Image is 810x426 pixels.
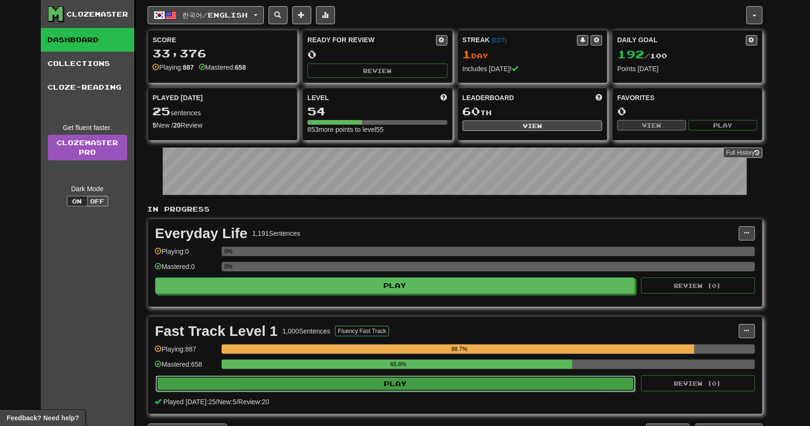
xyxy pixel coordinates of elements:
div: th [463,105,603,118]
span: New: 5 [218,398,237,406]
button: Off [87,196,108,206]
span: Level [307,93,329,102]
div: 0 [307,48,447,60]
div: Score [153,35,293,45]
div: Daily Goal [617,35,746,46]
div: 853 more points to level 55 [307,125,447,134]
div: 33,376 [153,47,293,59]
button: Fluency Fast Track [335,326,389,336]
div: Get fluent faster. [48,123,127,132]
div: Clozemaster [67,9,129,19]
div: 0 [617,105,757,117]
button: Search sentences [269,6,288,24]
span: / [236,398,238,406]
span: Leaderboard [463,93,514,102]
div: sentences [153,105,293,118]
span: 한국어 / English [182,11,248,19]
div: Mastered: 0 [155,262,217,278]
div: Everyday Life [155,226,248,241]
button: 한국어/English [148,6,264,24]
a: Dashboard [41,28,134,52]
span: 25 [153,104,171,118]
button: Review (0) [641,375,755,391]
div: 88.7% [224,344,695,354]
div: 1,000 Sentences [282,326,330,336]
button: Play [155,278,635,294]
strong: 658 [235,64,246,71]
span: / [216,398,218,406]
strong: 5 [153,121,157,129]
div: Ready for Review [307,35,436,45]
div: Day [463,48,603,61]
strong: 887 [183,64,194,71]
div: 1,191 Sentences [252,229,300,238]
button: Play [156,376,636,392]
span: 192 [617,47,644,61]
div: Favorites [617,93,757,102]
button: View [463,120,603,131]
div: Playing: 0 [155,247,217,262]
button: On [67,196,88,206]
button: Add sentence to collection [292,6,311,24]
div: Playing: [153,63,194,72]
button: View [617,120,686,130]
span: 1 [463,47,472,61]
span: / 100 [617,52,667,60]
span: This week in points, UTC [596,93,602,102]
div: Dark Mode [48,184,127,194]
span: 60 [463,104,481,118]
div: Streak [463,35,577,45]
div: Mastered: [199,63,246,72]
a: ClozemasterPro [48,135,127,160]
div: Playing: 887 [155,344,217,360]
div: New / Review [153,120,293,130]
span: Review: 20 [238,398,269,406]
div: Fast Track Level 1 [155,324,278,338]
span: Played [DATE] [153,93,203,102]
button: More stats [316,6,335,24]
div: 54 [307,105,447,117]
span: Score more points to level up [441,93,447,102]
strong: 20 [173,121,181,129]
div: Includes [DATE]! [463,64,603,74]
span: Open feedback widget [7,413,79,423]
p: In Progress [148,204,763,214]
button: Full History [723,148,762,158]
a: Cloze-Reading [41,75,134,99]
button: Review (0) [641,278,755,294]
a: Collections [41,52,134,75]
div: 65.8% [224,360,572,369]
a: (EDT) [492,37,507,44]
div: Points [DATE] [617,64,757,74]
span: Played [DATE]: 25 [163,398,215,406]
button: Review [307,64,447,78]
div: Mastered: 658 [155,360,217,375]
button: Play [689,120,757,130]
